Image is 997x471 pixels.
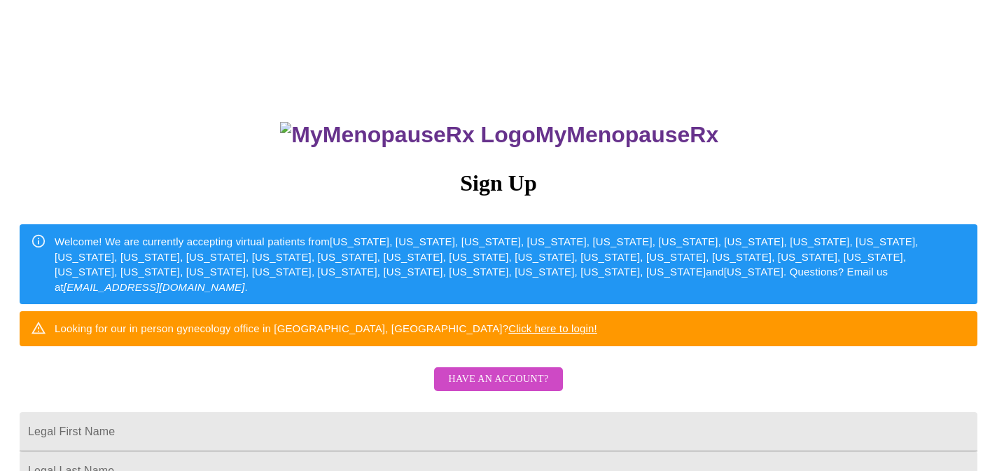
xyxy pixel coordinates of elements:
h3: MyMenopauseRx [22,122,978,148]
button: Have an account? [434,367,562,392]
div: Looking for our in person gynecology office in [GEOGRAPHIC_DATA], [GEOGRAPHIC_DATA]? [55,315,597,341]
img: MyMenopauseRx Logo [280,122,535,148]
div: Welcome! We are currently accepting virtual patients from [US_STATE], [US_STATE], [US_STATE], [US... [55,228,966,300]
a: Have an account? [431,383,566,395]
h3: Sign Up [20,170,977,196]
a: Click here to login! [508,322,597,334]
span: Have an account? [448,371,548,388]
em: [EMAIL_ADDRESS][DOMAIN_NAME] [64,281,245,293]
